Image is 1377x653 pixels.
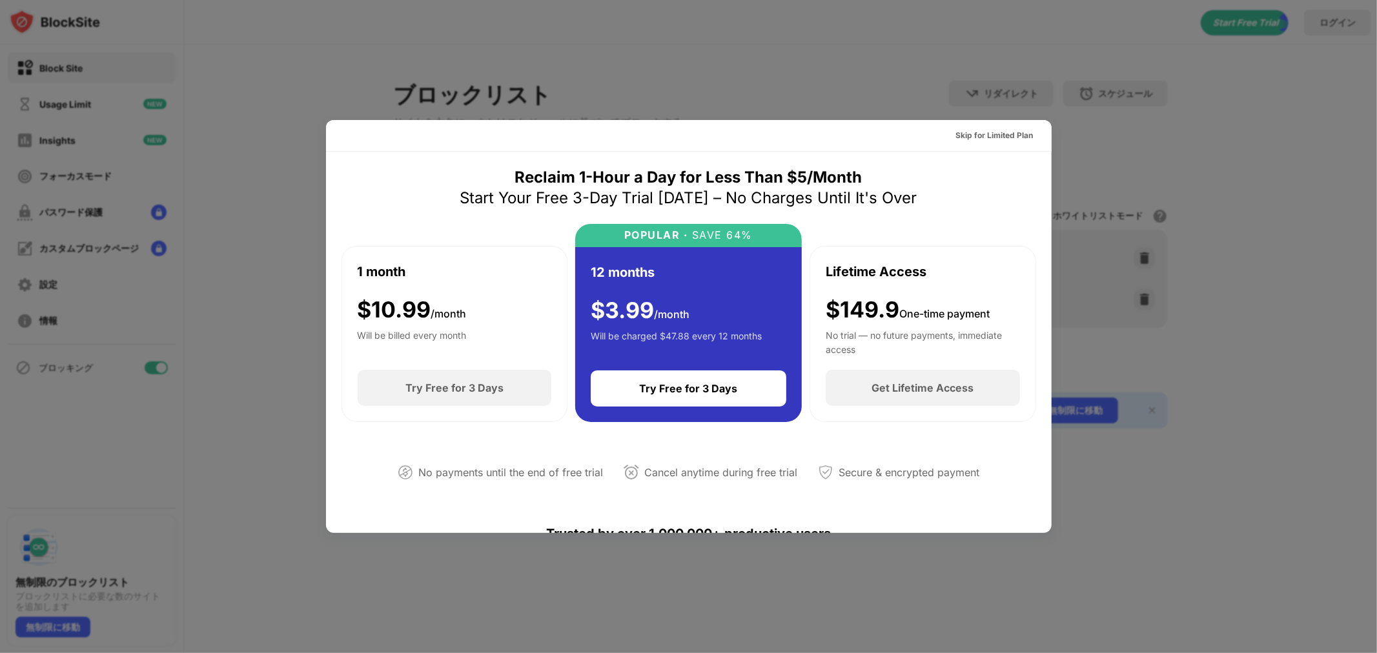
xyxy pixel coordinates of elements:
div: POPULAR · [624,229,688,241]
div: Try Free for 3 Days [640,382,738,395]
div: SAVE 64% [688,229,753,241]
div: Secure & encrypted payment [839,463,979,482]
div: Get Lifetime Access [872,381,974,394]
div: 12 months [591,263,655,282]
span: /month [654,308,689,321]
div: Will be billed every month [358,328,467,354]
div: $149.9 [826,297,990,323]
div: Cancel anytime during free trial [644,463,797,482]
div: Trusted by over 1,000,000+ productive users [342,503,1036,565]
div: 1 month [358,262,406,281]
img: cancel-anytime [624,465,639,480]
img: secured-payment [818,465,833,480]
div: $ 10.99 [358,297,467,323]
div: Will be charged $47.88 every 12 months [591,329,762,355]
div: No trial — no future payments, immediate access [826,328,1020,354]
span: /month [431,307,467,320]
span: One-time payment [899,307,990,320]
img: not-paying [398,465,413,480]
div: No payments until the end of free trial [418,463,603,482]
div: Skip for Limited Plan [956,129,1034,142]
div: $ 3.99 [591,297,689,324]
div: Try Free for 3 Days [405,381,504,394]
div: Lifetime Access [826,262,926,281]
div: Reclaim 1-Hour a Day for Less Than $5/Month [515,167,862,188]
div: Start Your Free 3-Day Trial [DATE] – No Charges Until It's Over [460,188,917,208]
